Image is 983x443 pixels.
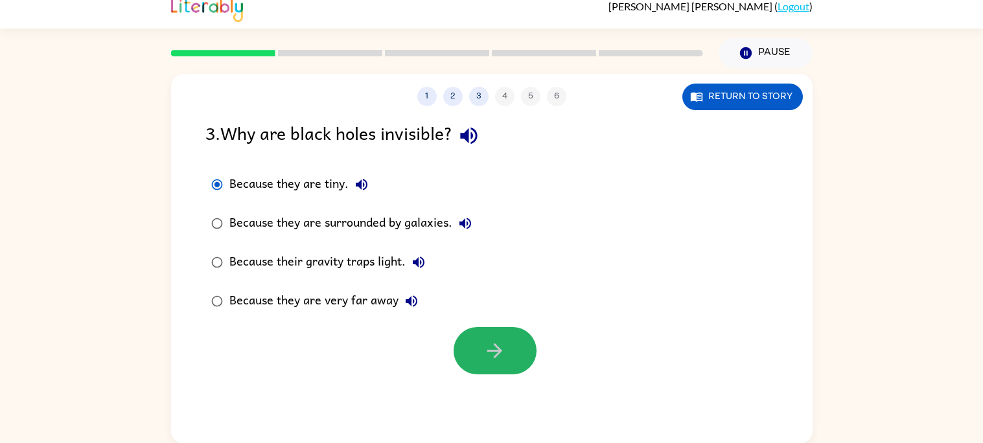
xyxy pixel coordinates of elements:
button: Pause [719,38,813,68]
div: 3 . Why are black holes invisible? [205,119,778,152]
button: Because their gravity traps light. [406,249,432,275]
button: Because they are tiny. [349,172,375,198]
button: Return to story [682,84,803,110]
button: Because they are surrounded by galaxies. [452,210,478,236]
div: Because their gravity traps light. [229,249,432,275]
button: 2 [443,87,463,106]
button: 1 [417,87,437,106]
div: Because they are very far away [229,288,424,314]
button: 3 [469,87,489,106]
div: Because they are tiny. [229,172,375,198]
button: Because they are very far away [399,288,424,314]
div: Because they are surrounded by galaxies. [229,210,478,236]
